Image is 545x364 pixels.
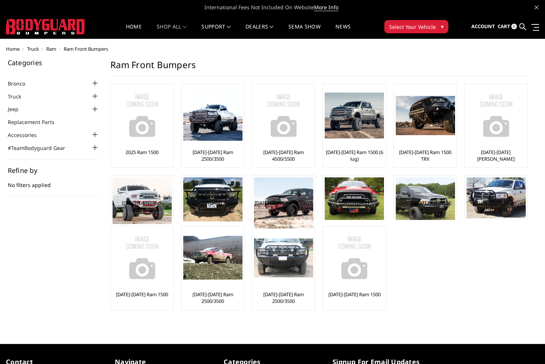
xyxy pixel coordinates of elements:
[467,200,525,213] a: [DATE]-[DATE] Ram 2500/3500
[27,46,39,52] a: Truck
[325,149,384,162] a: [DATE]-[DATE] Ram 1500 (6 lug)
[8,59,100,66] h5: Categories
[498,23,510,30] span: Cart
[8,93,30,100] a: Truck
[110,59,526,76] h1: Ram Front Bumpers
[498,17,517,37] a: Cart 0
[183,200,242,213] a: [DATE]-[DATE] Ram 4500/5500
[254,86,313,145] img: No Image
[46,46,56,52] a: Ram
[389,23,436,31] span: Select Your Vehicle
[113,200,171,213] a: [DATE]-[DATE] Ram 2500/3500
[113,86,172,145] img: No Image
[467,86,525,145] a: No Image
[183,291,242,304] a: [DATE]-[DATE] Ram 2500/3500
[254,291,313,304] a: [DATE]-[DATE] Ram 2500/3500
[328,291,381,298] a: [DATE]-[DATE] Ram 1500
[254,149,313,162] a: [DATE]-[DATE] Ram 4500/5500
[8,167,100,174] h5: Refine by
[314,4,338,11] a: More Info
[183,149,242,162] a: [DATE]-[DATE] Ram 2500/3500
[157,24,187,39] a: shop all
[126,149,158,156] a: 2025 Ram 1500
[8,118,64,126] a: Replacement Parts
[325,228,384,287] img: No Image
[384,20,448,33] button: Select Your Vehicle
[245,24,274,39] a: Dealers
[113,228,171,287] a: No Image
[467,86,526,145] img: No Image
[8,80,34,87] a: Bronco
[441,23,444,30] span: ▾
[116,291,168,298] a: [DATE]-[DATE] Ram 1500
[113,228,172,287] img: No Image
[288,24,321,39] a: SEMA Show
[126,24,142,39] a: Home
[471,17,495,37] a: Account
[399,200,451,206] a: [DATE]-[DATE] Ram 1500
[6,19,86,34] img: BODYGUARD BUMPERS
[254,200,313,213] a: [DATE]-[DATE] Ram 1500 (5 lug)
[471,23,495,30] span: Account
[113,86,171,145] a: No Image
[8,144,74,152] a: #TeamBodyguard Gear
[335,24,351,39] a: News
[6,46,20,52] a: Home
[511,24,517,29] span: 0
[64,46,108,52] span: Ram Front Bumpers
[8,105,28,113] a: Jeep
[8,167,100,197] div: No filters applied
[396,149,455,162] a: [DATE]-[DATE] Ram 1500 TRX
[8,131,46,139] a: Accessories
[467,149,525,162] a: [DATE]-[DATE] [PERSON_NAME]
[201,24,231,39] a: Support
[325,200,384,213] a: [DATE]-[DATE] [PERSON_NAME]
